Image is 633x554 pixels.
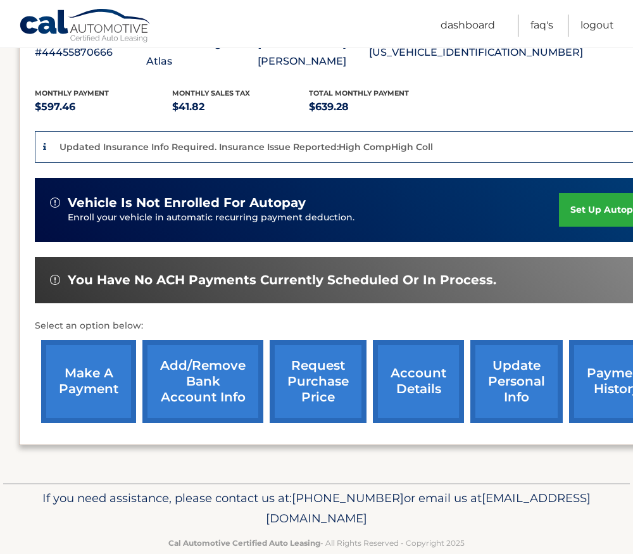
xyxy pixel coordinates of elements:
[530,15,553,37] a: FAQ's
[68,211,559,225] p: Enroll your vehicle in automatic recurring payment deduction.
[309,89,409,98] span: Total Monthly Payment
[373,340,464,423] a: account details
[172,98,310,116] p: $41.82
[270,340,367,423] a: request purchase price
[168,538,320,548] strong: Cal Automotive Certified Auto Leasing
[35,89,109,98] span: Monthly Payment
[50,198,60,208] img: alert-white.svg
[68,272,496,288] span: You have no ACH payments currently scheduled or in process.
[35,98,172,116] p: $597.46
[19,8,152,45] a: Cal Automotive
[60,141,433,153] p: Updated Insurance Info Required. Insurance Issue Reported:High CompHigh Coll
[369,44,583,61] p: [US_VEHICLE_IDENTIFICATION_NUMBER]
[309,98,446,116] p: $639.28
[146,35,258,70] p: 2025 Volkswagen Atlas
[292,491,404,505] span: [PHONE_NUMBER]
[142,340,263,423] a: Add/Remove bank account info
[50,275,60,285] img: alert-white.svg
[580,15,614,37] a: Logout
[35,44,146,61] p: #44455870666
[441,15,495,37] a: Dashboard
[470,340,563,423] a: update personal info
[41,340,136,423] a: make a payment
[68,195,306,211] span: vehicle is not enrolled for autopay
[22,536,611,550] p: - All Rights Reserved - Copyright 2025
[172,89,250,98] span: Monthly sales Tax
[22,488,611,529] p: If you need assistance, please contact us at: or email us at
[258,35,369,70] p: [PERSON_NAME] [PERSON_NAME]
